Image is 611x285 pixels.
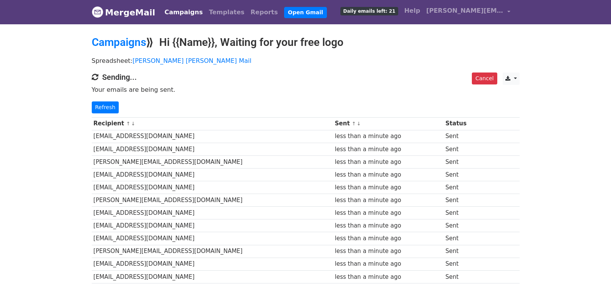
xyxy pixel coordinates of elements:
div: less than a minute ago [335,209,441,218]
a: ↑ [352,121,356,126]
td: Sent [444,194,483,207]
td: [EMAIL_ADDRESS][DOMAIN_NAME] [92,232,333,245]
td: Sent [444,155,483,168]
th: Recipient [92,117,333,130]
td: Sent [444,245,483,258]
td: [EMAIL_ADDRESS][DOMAIN_NAME] [92,270,333,283]
div: less than a minute ago [335,234,441,243]
a: ↑ [126,121,130,126]
a: Daily emails left: 21 [337,3,401,19]
div: less than a minute ago [335,247,441,256]
td: Sent [444,168,483,181]
h2: ⟫ Hi {{Name}}, Waiting for your free logo [92,36,520,49]
div: less than a minute ago [335,183,441,192]
a: Help [401,3,423,19]
td: Sent [444,270,483,283]
div: less than a minute ago [335,158,441,167]
td: Sent [444,258,483,270]
a: Cancel [472,73,497,84]
img: MergeMail logo [92,6,103,18]
td: [EMAIL_ADDRESS][DOMAIN_NAME] [92,207,333,219]
a: Open Gmail [284,7,327,18]
p: Your emails are being sent. [92,86,520,94]
div: less than a minute ago [335,273,441,282]
a: Refresh [92,101,119,113]
div: less than a minute ago [335,260,441,268]
a: Templates [206,5,247,20]
th: Sent [333,117,444,130]
td: [EMAIL_ADDRESS][DOMAIN_NAME] [92,258,333,270]
a: Reports [247,5,281,20]
div: less than a minute ago [335,145,441,154]
div: less than a minute ago [335,132,441,141]
td: Sent [444,130,483,143]
h4: Sending... [92,73,520,82]
a: ↓ [357,121,361,126]
div: less than a minute ago [335,170,441,179]
a: Campaigns [162,5,206,20]
a: [PERSON_NAME][EMAIL_ADDRESS][DOMAIN_NAME] [423,3,513,21]
td: Sent [444,143,483,155]
td: [PERSON_NAME][EMAIL_ADDRESS][DOMAIN_NAME] [92,245,333,258]
td: [PERSON_NAME][EMAIL_ADDRESS][DOMAIN_NAME] [92,194,333,207]
td: Sent [444,219,483,232]
td: Sent [444,232,483,245]
td: Sent [444,207,483,219]
td: Sent [444,181,483,194]
iframe: Chat Widget [572,248,611,285]
td: [EMAIL_ADDRESS][DOMAIN_NAME] [92,219,333,232]
span: Daily emails left: 21 [340,7,398,15]
td: [PERSON_NAME][EMAIL_ADDRESS][DOMAIN_NAME] [92,155,333,168]
span: [PERSON_NAME][EMAIL_ADDRESS][DOMAIN_NAME] [426,6,503,15]
a: [PERSON_NAME] [PERSON_NAME] Mail [133,57,251,64]
td: [EMAIL_ADDRESS][DOMAIN_NAME] [92,168,333,181]
div: less than a minute ago [335,196,441,205]
div: less than a minute ago [335,221,441,230]
td: [EMAIL_ADDRESS][DOMAIN_NAME] [92,181,333,194]
p: Spreadsheet: [92,57,520,65]
th: Status [444,117,483,130]
td: [EMAIL_ADDRESS][DOMAIN_NAME] [92,143,333,155]
td: [EMAIL_ADDRESS][DOMAIN_NAME] [92,130,333,143]
a: Campaigns [92,36,146,49]
a: ↓ [131,121,135,126]
a: MergeMail [92,4,155,20]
